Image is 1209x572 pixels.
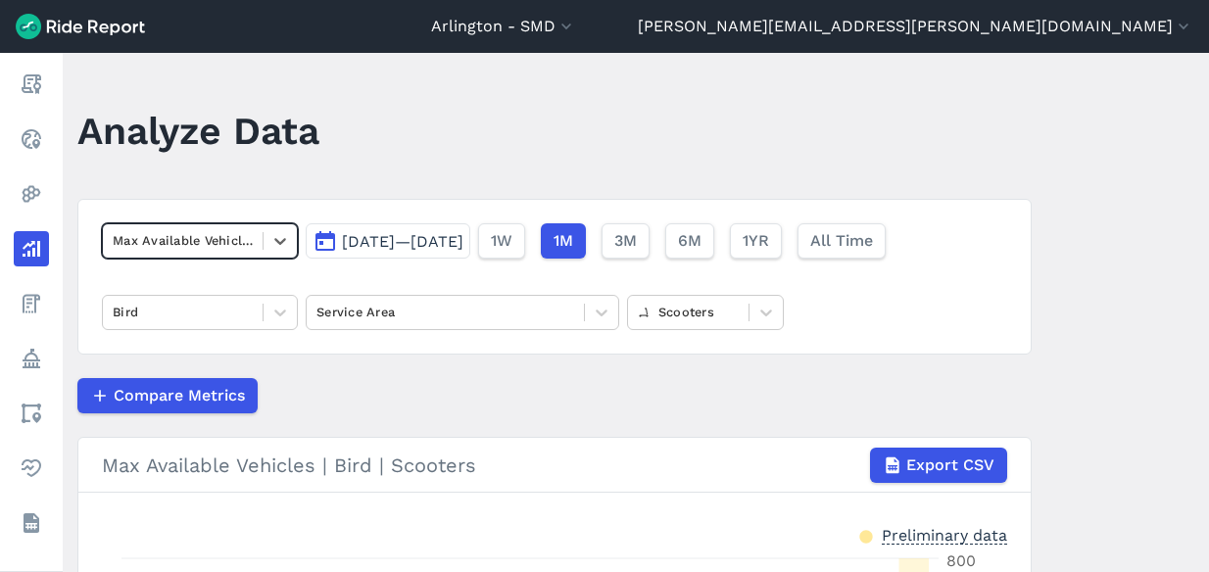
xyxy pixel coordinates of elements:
[730,223,782,259] button: 1YR
[882,524,1007,545] div: Preliminary data
[478,223,525,259] button: 1W
[114,384,245,407] span: Compare Metrics
[678,229,701,253] span: 6M
[431,15,576,38] button: Arlington - SMD
[554,229,573,253] span: 1M
[102,448,1007,483] div: Max Available Vehicles | Bird | Scooters
[14,176,49,212] a: Heatmaps
[14,451,49,486] a: Health
[306,223,470,259] button: [DATE]—[DATE]
[77,104,319,158] h1: Analyze Data
[342,232,463,251] span: [DATE]—[DATE]
[14,396,49,431] a: Areas
[638,15,1193,38] button: [PERSON_NAME][EMAIL_ADDRESS][PERSON_NAME][DOMAIN_NAME]
[16,14,145,39] img: Ride Report
[14,67,49,102] a: Report
[602,223,650,259] button: 3M
[798,223,886,259] button: All Time
[14,121,49,157] a: Realtime
[810,229,873,253] span: All Time
[541,223,586,259] button: 1M
[906,453,994,477] span: Export CSV
[77,378,258,413] button: Compare Metrics
[14,231,49,266] a: Analyze
[14,286,49,321] a: Fees
[870,448,1007,483] button: Export CSV
[743,229,769,253] span: 1YR
[14,505,49,541] a: Datasets
[14,341,49,376] a: Policy
[491,229,512,253] span: 1W
[946,551,976,570] tspan: 800
[614,229,637,253] span: 3M
[665,223,714,259] button: 6M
